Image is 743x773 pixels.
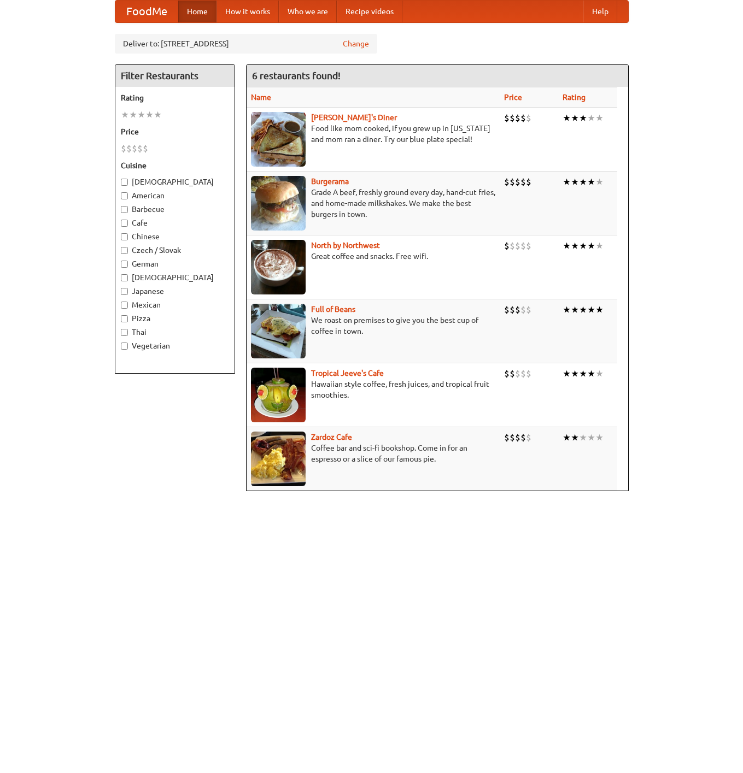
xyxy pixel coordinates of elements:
[115,1,178,22] a: FoodMe
[526,112,531,124] li: $
[515,176,520,188] li: $
[571,368,579,380] li: ★
[251,432,306,486] img: zardoz.jpg
[121,313,229,324] label: Pizza
[121,143,126,155] li: $
[121,274,128,281] input: [DEMOGRAPHIC_DATA]
[251,304,306,358] img: beans.jpg
[510,368,515,380] li: $
[520,368,526,380] li: $
[515,304,520,316] li: $
[178,1,217,22] a: Home
[595,432,604,444] li: ★
[121,92,229,103] h5: Rating
[311,241,380,250] a: North by Northwest
[587,112,595,124] li: ★
[504,176,510,188] li: $
[579,368,587,380] li: ★
[126,143,132,155] li: $
[121,109,129,121] li: ★
[121,343,128,350] input: Vegetarian
[515,240,520,252] li: $
[252,70,341,81] ng-pluralize: 6 restaurants found!
[504,112,510,124] li: $
[121,340,229,351] label: Vegetarian
[251,93,271,102] a: Name
[526,304,531,316] li: $
[251,251,495,262] p: Great coffee and snacks. Free wifi.
[143,143,148,155] li: $
[579,432,587,444] li: ★
[571,240,579,252] li: ★
[129,109,137,121] li: ★
[121,327,229,338] label: Thai
[563,93,586,102] a: Rating
[115,34,377,54] div: Deliver to: [STREET_ADDRESS]
[251,187,495,220] p: Grade A beef, freshly ground every day, hand-cut fries, and home-made milkshakes. We make the bes...
[121,286,229,297] label: Japanese
[121,299,229,310] label: Mexican
[510,304,515,316] li: $
[563,176,571,188] li: ★
[504,240,510,252] li: $
[121,220,128,227] input: Cafe
[515,112,520,124] li: $
[587,304,595,316] li: ★
[121,192,128,199] input: American
[515,368,520,380] li: $
[132,143,137,155] li: $
[121,160,229,171] h5: Cuisine
[510,176,515,188] li: $
[121,245,229,256] label: Czech / Slovak
[587,368,595,380] li: ★
[251,379,495,400] p: Hawaiian style coffee, fresh juices, and tropical fruit smoothies.
[154,109,162,121] li: ★
[563,112,571,124] li: ★
[520,432,526,444] li: $
[311,177,349,186] a: Burgerama
[343,38,369,49] a: Change
[121,231,229,242] label: Chinese
[311,433,352,441] a: Zardoz Cafe
[217,1,279,22] a: How it works
[251,123,495,145] p: Food like mom cooked, if you grew up in [US_STATE] and mom ran a diner. Try our blue plate special!
[583,1,617,22] a: Help
[587,432,595,444] li: ★
[571,176,579,188] li: ★
[121,179,128,186] input: [DEMOGRAPHIC_DATA]
[311,369,384,377] b: Tropical Jeeve's Cafe
[251,368,306,422] img: jeeves.jpg
[579,176,587,188] li: ★
[121,126,229,137] h5: Price
[504,368,510,380] li: $
[251,315,495,337] p: We roast on premises to give you the best cup of coffee in town.
[251,442,495,464] p: Coffee bar and sci-fi bookshop. Come in for an espresso or a slice of our famous pie.
[121,204,229,215] label: Barbecue
[595,240,604,252] li: ★
[579,304,587,316] li: ★
[337,1,402,22] a: Recipe videos
[121,329,128,336] input: Thai
[526,240,531,252] li: $
[571,112,579,124] li: ★
[121,258,229,269] label: German
[510,112,515,124] li: $
[526,176,531,188] li: $
[563,240,571,252] li: ★
[121,233,128,240] input: Chinese
[121,247,128,254] input: Czech / Slovak
[510,240,515,252] li: $
[121,261,128,268] input: German
[115,65,235,87] h4: Filter Restaurants
[595,112,604,124] li: ★
[526,368,531,380] li: $
[579,240,587,252] li: ★
[137,109,145,121] li: ★
[520,240,526,252] li: $
[121,190,229,201] label: American
[311,305,355,314] a: Full of Beans
[579,112,587,124] li: ★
